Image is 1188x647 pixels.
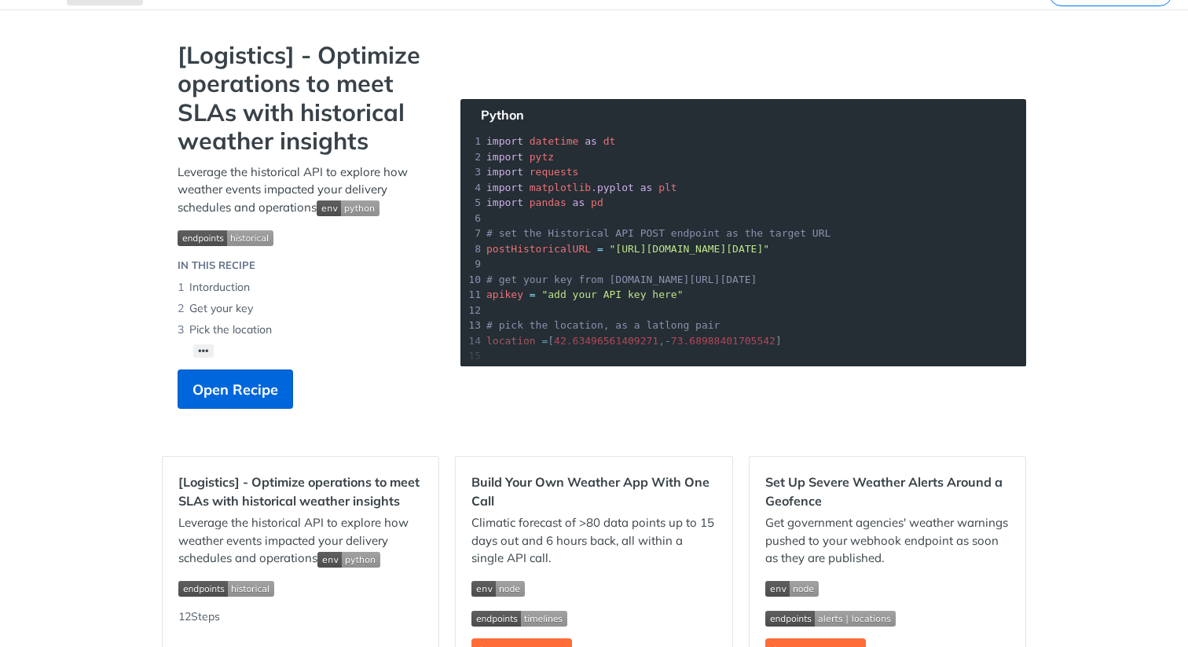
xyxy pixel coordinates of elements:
[471,579,716,597] span: Expand image
[765,608,1010,627] span: Expand image
[765,581,819,597] img: env
[178,164,429,217] p: Leverage the historical API to explore how weather events impacted your delivery schedules and op...
[178,579,423,597] span: Expand image
[192,379,278,400] span: Open Recipe
[471,581,525,597] img: env
[471,608,716,627] span: Expand image
[471,514,716,568] p: Climatic forecast of >80 data points up to 15 days out and 6 hours back, all within a single API ...
[178,228,429,246] span: Expand image
[317,552,380,568] img: env
[765,472,1010,510] h2: Set Up Severe Weather Alerts Around a Geofence
[765,611,896,627] img: endpoint
[178,319,429,340] li: Pick the location
[317,550,380,565] span: Expand image
[193,344,214,358] button: •••
[178,472,423,510] h2: [Logistics] - Optimize operations to meet SLAs with historical weather insights
[178,514,423,568] p: Leverage the historical API to explore how weather events impacted your delivery schedules and op...
[765,579,1010,597] span: Expand image
[765,514,1010,568] p: Get government agencies' weather warnings pushed to your webhook endpoint as soon as they are pub...
[178,41,429,156] strong: [Logistics] - Optimize operations to meet SLAs with historical weather insights
[178,230,273,246] img: endpoint
[471,611,567,627] img: endpoint
[178,298,429,319] li: Get your key
[471,472,716,510] h2: Build Your Own Weather App With One Call
[178,258,255,274] div: IN THIS RECIPE
[178,581,274,597] img: endpoint
[178,277,429,298] li: Intorduction
[317,200,379,216] img: env
[317,200,379,215] span: Expand image
[178,369,293,409] button: Open Recipe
